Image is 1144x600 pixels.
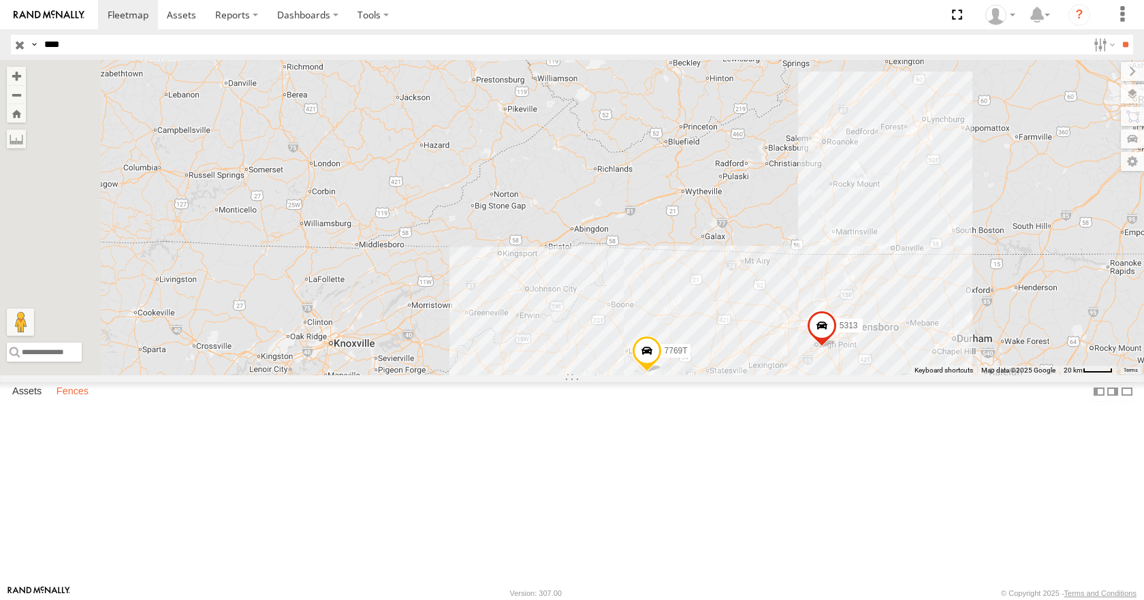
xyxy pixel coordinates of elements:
img: rand-logo.svg [14,10,84,20]
span: 7769T [665,346,688,356]
label: Search Filter Options [1088,35,1117,54]
span: 5313 [840,321,858,330]
div: Version: 307.00 [510,589,562,597]
span: 20 km [1064,366,1083,374]
a: Terms (opens in new tab) [1124,367,1138,373]
label: Dock Summary Table to the Right [1106,382,1119,402]
a: Visit our Website [7,586,70,600]
label: Hide Summary Table [1120,382,1134,402]
div: Todd Sigmon [981,5,1020,25]
div: © Copyright 2025 - [1001,589,1137,597]
a: Terms and Conditions [1064,589,1137,597]
label: Measure [7,129,26,148]
button: Zoom out [7,85,26,104]
button: Drag Pegman onto the map to open Street View [7,309,34,336]
label: Search Query [29,35,39,54]
label: Fences [50,383,95,402]
button: Map Scale: 20 km per 40 pixels [1060,366,1117,375]
button: Zoom in [7,67,26,85]
label: Dock Summary Table to the Left [1092,382,1106,402]
label: Assets [5,383,48,402]
button: Keyboard shortcuts [915,366,973,375]
label: Map Settings [1121,152,1144,171]
i: ? [1068,4,1090,26]
button: Zoom Home [7,104,26,123]
span: Map data ©2025 Google [981,366,1055,374]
